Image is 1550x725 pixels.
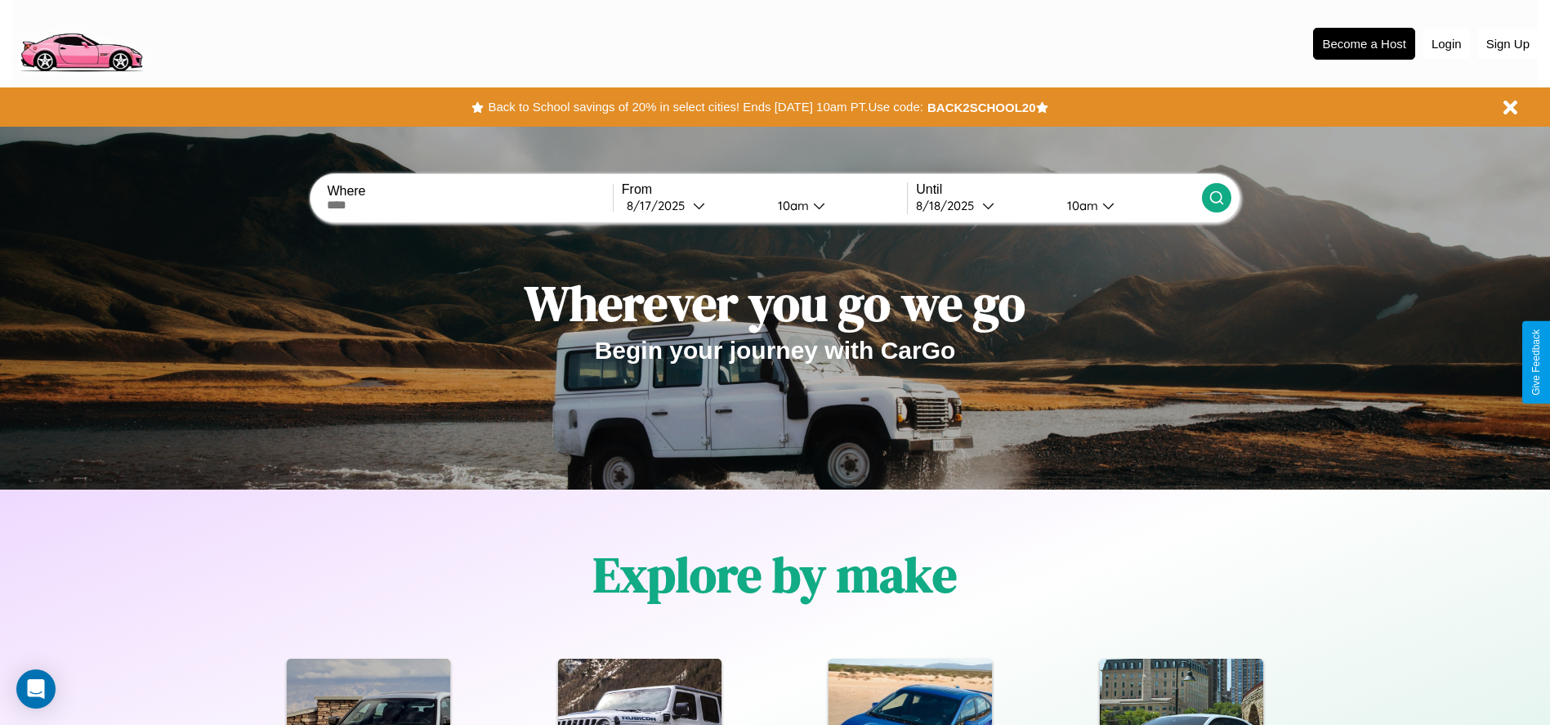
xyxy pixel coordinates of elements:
[16,669,56,709] div: Open Intercom Messenger
[622,197,765,214] button: 8/17/2025
[927,101,1036,114] b: BACK2SCHOOL20
[1478,29,1538,59] button: Sign Up
[916,182,1201,197] label: Until
[770,198,813,213] div: 10am
[1530,329,1542,396] div: Give Feedback
[327,184,612,199] label: Where
[12,8,150,76] img: logo
[916,198,982,213] div: 8 / 18 / 2025
[765,197,908,214] button: 10am
[484,96,927,119] button: Back to School savings of 20% in select cities! Ends [DATE] 10am PT.Use code:
[622,182,907,197] label: From
[627,198,693,213] div: 8 / 17 / 2025
[1059,198,1102,213] div: 10am
[1054,197,1202,214] button: 10am
[1423,29,1470,59] button: Login
[1313,28,1415,60] button: Become a Host
[593,541,957,608] h1: Explore by make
